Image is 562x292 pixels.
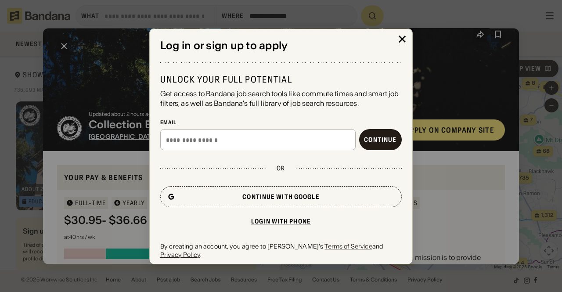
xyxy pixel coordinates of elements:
a: Terms of Service [324,242,372,250]
div: Log in or sign up to apply [160,39,402,52]
div: Unlock your full potential [160,73,402,85]
div: Continue with Google [242,194,319,200]
div: Email [160,119,402,126]
div: Get access to Bandana job search tools like commute times and smart job filters, as well as Banda... [160,88,402,108]
div: Continue [364,137,396,143]
div: Login with phone [251,218,311,224]
div: or [277,164,285,172]
a: Privacy Policy [160,250,200,258]
div: By creating an account, you agree to [PERSON_NAME]'s and . [160,242,402,258]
